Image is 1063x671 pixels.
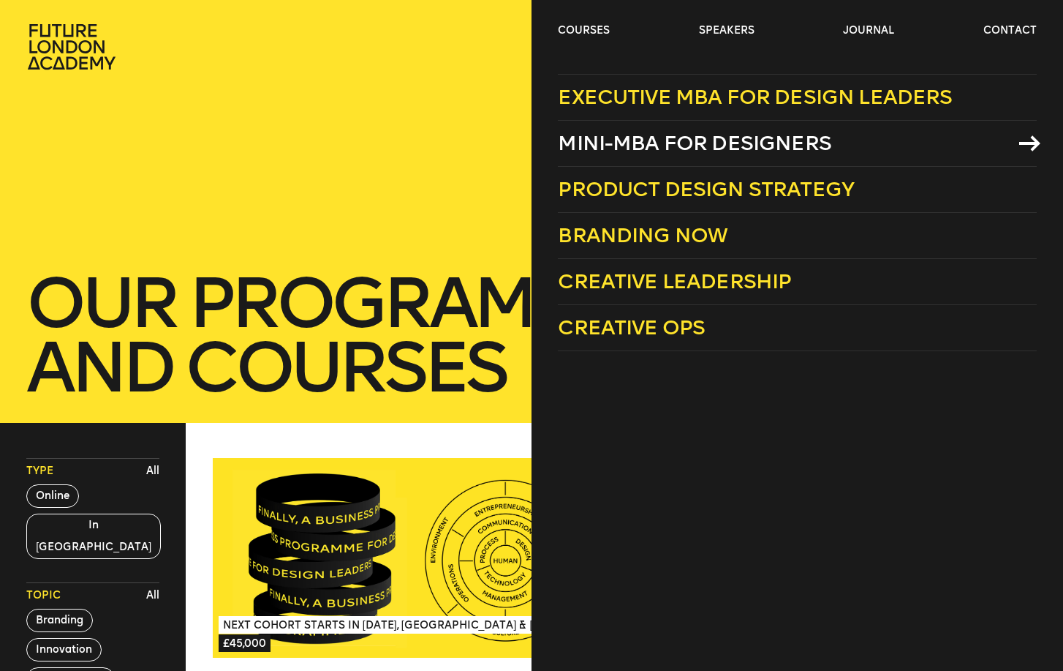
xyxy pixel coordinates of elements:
[558,85,952,109] span: Executive MBA for Design Leaders
[558,305,1036,351] a: Creative Ops
[558,315,705,340] span: Creative Ops
[558,213,1036,259] a: Branding Now
[558,177,854,201] span: Product Design Strategy
[558,167,1036,213] a: Product Design Strategy
[558,131,831,155] span: Mini-MBA for Designers
[558,269,791,293] span: Creative Leadership
[983,23,1037,38] a: contact
[558,23,610,38] a: courses
[558,121,1036,167] a: Mini-MBA for Designers
[558,259,1036,305] a: Creative Leadership
[699,23,754,38] a: speakers
[558,74,1036,121] a: Executive MBA for Design Leaders
[558,223,727,247] span: Branding Now
[843,23,894,38] a: journal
